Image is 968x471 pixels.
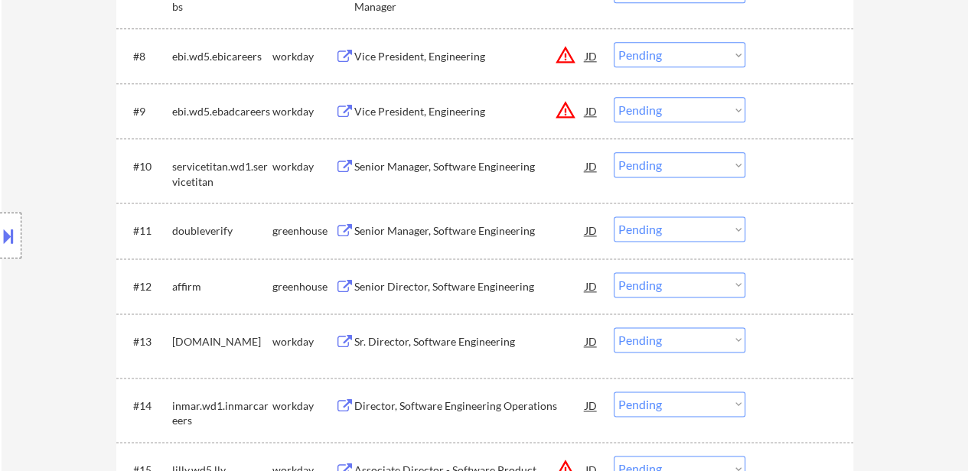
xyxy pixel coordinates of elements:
div: JD [584,272,599,300]
div: greenhouse [272,279,335,294]
button: warning_amber [555,44,576,66]
div: Sr. Director, Software Engineering [354,334,585,349]
div: Senior Director, Software Engineering [354,279,585,294]
div: Director, Software Engineering Operations [354,398,585,414]
div: greenhouse [272,223,335,239]
div: JD [584,327,599,355]
div: ebi.wd5.ebicareers [172,49,272,64]
div: #14 [133,398,160,414]
div: JD [584,42,599,70]
div: workday [272,104,335,119]
div: JD [584,97,599,125]
div: inmar.wd1.inmarcareers [172,398,272,428]
div: workday [272,398,335,414]
div: Senior Manager, Software Engineering [354,223,585,239]
div: Vice President, Engineering [354,104,585,119]
div: workday [272,49,335,64]
div: #8 [133,49,160,64]
div: JD [584,391,599,419]
div: workday [272,159,335,174]
button: warning_amber [555,99,576,121]
div: JD [584,216,599,244]
div: JD [584,152,599,180]
div: Senior Manager, Software Engineering [354,159,585,174]
div: Vice President, Engineering [354,49,585,64]
div: workday [272,334,335,349]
